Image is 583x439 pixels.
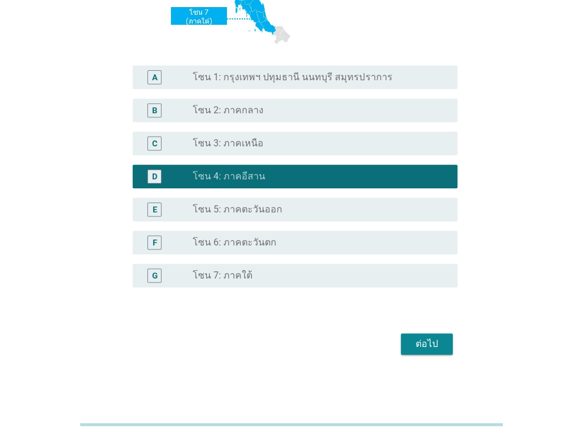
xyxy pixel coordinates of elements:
div: C [152,137,157,150]
label: โซน 4: ภาคอีสาน [193,171,265,182]
div: D [152,171,157,183]
button: ต่อไป [401,333,453,355]
div: A [152,71,157,84]
label: โซน 2: ภาคกลาง [193,104,263,116]
label: โซน 5: ภาคตะวันออก [193,204,282,215]
div: E [152,204,157,216]
label: โซน 7: ภาคใต้ [193,270,252,281]
label: โซน 3: ภาคเหนือ [193,137,263,149]
div: B [152,104,157,117]
label: โซน 6: ภาคตะวันตก [193,237,276,248]
div: G [151,270,157,282]
div: F [152,237,157,249]
div: ต่อไป [410,337,443,351]
label: โซน 1: กรุงเทพฯ ปทุมธานี นนทบุรี สมุทรปราการ [193,71,392,83]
